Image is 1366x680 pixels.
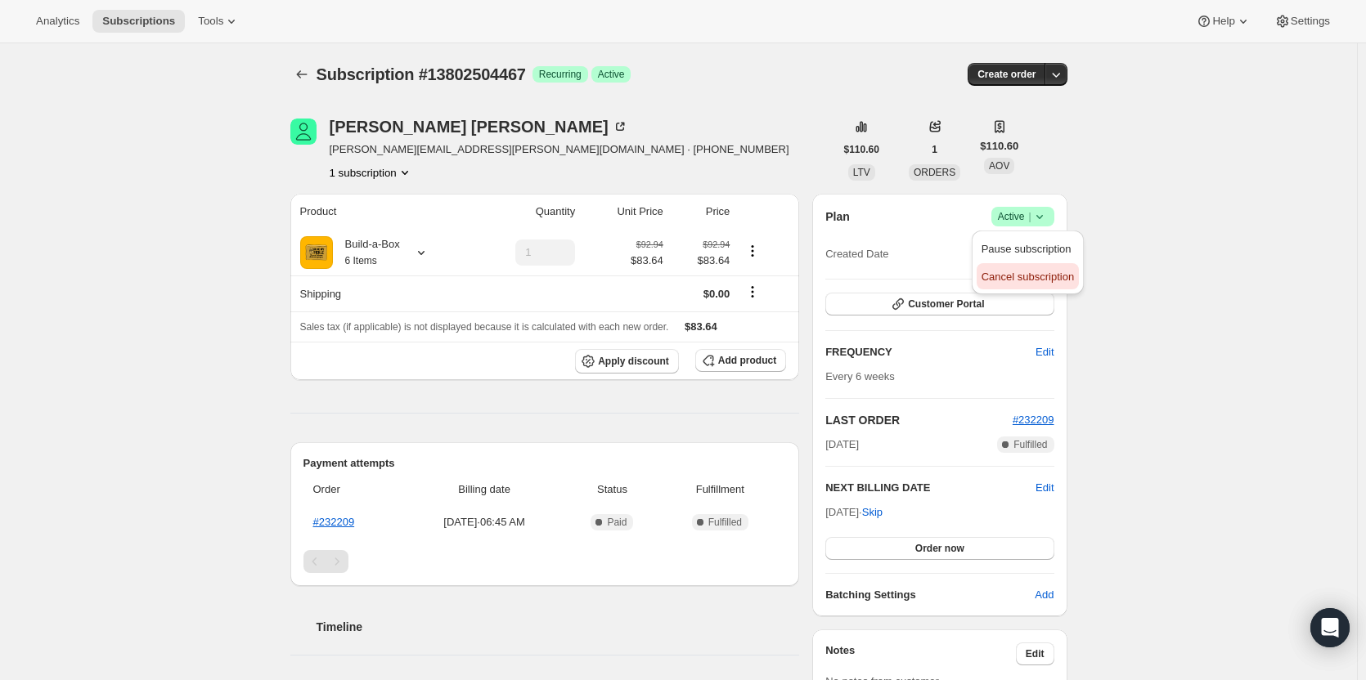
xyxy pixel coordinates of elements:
[303,455,787,472] h2: Payment attempts
[668,194,735,230] th: Price
[102,15,175,28] span: Subscriptions
[300,321,669,333] span: Sales tax (if applicable) is not displayed because it is calculated with each new order.
[1212,15,1234,28] span: Help
[915,542,964,555] span: Order now
[1310,608,1350,647] div: Open Intercom Messenger
[853,167,870,178] span: LTV
[739,242,766,260] button: Product actions
[330,164,413,181] button: Product actions
[825,642,1016,665] h3: Notes
[607,516,627,529] span: Paid
[1026,339,1063,365] button: Edit
[852,499,892,526] button: Skip
[26,10,89,33] button: Analytics
[825,436,859,453] span: [DATE]
[330,119,628,135] div: [PERSON_NAME] [PERSON_NAME]
[345,255,377,266] small: 6 Items
[570,481,654,498] span: Status
[539,68,582,81] span: Recurring
[470,194,580,230] th: Quantity
[580,194,668,230] th: Unit Price
[825,344,1036,360] h2: FREQUENCY
[1016,642,1054,665] button: Edit
[703,288,730,300] span: $0.00
[408,481,561,498] span: Billing date
[313,516,355,528] a: #232209
[1028,210,1031,223] span: |
[862,504,883,521] span: Skip
[685,320,717,333] span: $83.64
[914,167,955,178] span: ORDERS
[290,275,471,311] th: Shipping
[703,239,730,249] small: $92.94
[408,514,561,530] span: [DATE] · 06:45 AM
[739,283,766,301] button: Shipping actions
[1291,15,1330,28] span: Settings
[908,297,984,311] span: Customer Portal
[36,15,79,28] span: Analytics
[664,481,777,498] span: Fulfillment
[188,10,249,33] button: Tools
[980,138,1018,154] span: $110.60
[825,293,1054,315] button: Customer Portal
[631,253,663,269] span: $83.64
[1026,647,1045,660] span: Edit
[695,349,786,372] button: Add product
[922,138,947,161] button: 1
[1036,480,1054,496] button: Edit
[977,68,1036,81] span: Create order
[825,208,850,225] h2: Plan
[932,143,937,156] span: 1
[968,63,1045,86] button: Create order
[1013,414,1054,426] a: #232209
[598,68,625,81] span: Active
[982,271,1074,283] span: Cancel subscription
[333,236,400,269] div: Build-a-Box
[290,63,313,86] button: Subscriptions
[290,194,471,230] th: Product
[1035,587,1054,603] span: Add
[825,412,1013,428] h2: LAST ORDER
[673,253,730,269] span: $83.64
[317,619,800,635] h2: Timeline
[825,370,895,382] span: Every 6 weeks
[834,138,889,161] button: $110.60
[1013,438,1047,451] span: Fulfilled
[575,349,679,374] button: Apply discount
[844,143,879,156] span: $110.60
[598,355,669,368] span: Apply discount
[718,354,776,367] span: Add product
[330,141,789,158] span: [PERSON_NAME][EMAIL_ADDRESS][PERSON_NAME][DOMAIN_NAME] · [PHONE_NUMBER]
[303,472,403,508] th: Order
[636,239,663,249] small: $92.94
[300,236,333,269] img: product img
[825,246,888,262] span: Created Date
[977,235,1079,262] button: Pause subscription
[1025,582,1063,608] button: Add
[825,537,1054,560] button: Order now
[1036,344,1054,360] span: Edit
[290,119,317,145] span: Luanne Lee
[198,15,223,28] span: Tools
[1186,10,1260,33] button: Help
[825,587,1035,603] h6: Batching Settings
[317,65,526,83] span: Subscription #13802504467
[825,480,1036,496] h2: NEXT BILLING DATE
[982,243,1072,255] span: Pause subscription
[1013,412,1054,428] button: #232209
[989,160,1009,172] span: AOV
[708,516,742,529] span: Fulfilled
[92,10,185,33] button: Subscriptions
[825,506,883,518] span: [DATE] ·
[1265,10,1340,33] button: Settings
[303,550,787,573] nav: Pagination
[998,208,1048,225] span: Active
[977,263,1079,289] button: Cancel subscription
